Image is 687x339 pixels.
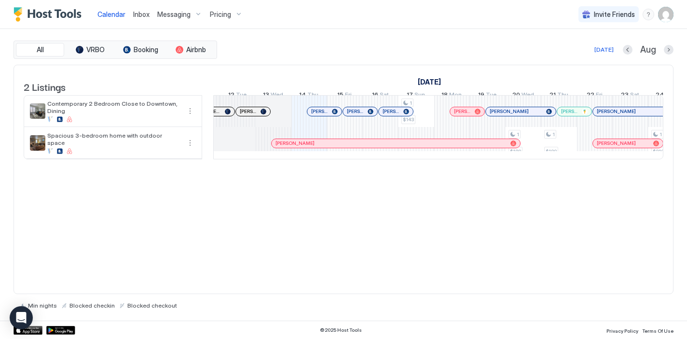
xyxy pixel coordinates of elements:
[97,9,125,19] a: Calendar
[478,91,484,101] span: 19
[439,89,464,103] a: August 18, 2025
[517,131,519,138] span: 1
[522,91,534,101] span: Wed
[660,131,662,138] span: 1
[184,137,196,149] button: More options
[347,108,364,114] span: [PERSON_NAME]
[66,43,114,56] button: VRBO
[414,91,425,101] span: Sun
[184,105,196,117] button: More options
[210,10,231,19] span: Pricing
[116,43,165,56] button: Booking
[299,91,306,101] span: 14
[584,89,605,103] a: August 22, 2025
[594,45,614,54] div: [DATE]
[30,103,45,119] div: listing image
[550,91,556,101] span: 21
[28,302,57,309] span: Min nights
[157,10,191,19] span: Messaging
[618,89,642,103] a: August 23, 2025
[403,116,414,123] span: $143
[642,325,673,335] a: Terms Of Use
[510,148,521,155] span: $189
[127,302,177,309] span: Blocked checkout
[490,108,529,114] span: [PERSON_NAME]
[184,137,196,149] div: menu
[263,91,269,101] span: 13
[271,91,283,101] span: Wed
[236,91,247,101] span: Tue
[643,9,654,20] div: menu
[186,45,206,54] span: Airbnb
[449,91,462,101] span: Mon
[14,7,86,22] a: Host Tools Logo
[594,10,635,19] span: Invite Friends
[640,44,656,56] span: Aug
[24,79,66,94] span: 2 Listings
[46,326,75,335] a: Google Play Store
[14,326,42,335] a: App Store
[415,75,443,89] a: August 1, 2025
[37,45,44,54] span: All
[486,91,496,101] span: Tue
[653,89,678,103] a: August 24, 2025
[561,108,578,114] span: [PERSON_NAME]
[320,327,362,333] span: © 2025 Host Tools
[593,44,615,56] button: [DATE]
[606,325,638,335] a: Privacy Policy
[383,108,399,114] span: [PERSON_NAME]
[228,91,234,101] span: 12
[275,140,315,146] span: [PERSON_NAME]
[47,100,180,114] span: Contemporary 2 Bedroom Close to Downtown, Dining
[596,91,603,101] span: Fri
[642,328,673,334] span: Terms Of Use
[621,91,629,101] span: 23
[311,108,328,114] span: [PERSON_NAME] Gusenleitner-[PERSON_NAME]
[630,91,639,101] span: Sat
[441,91,448,101] span: 18
[547,89,571,103] a: August 21, 2025
[30,135,45,151] div: listing image
[14,41,217,59] div: tab-group
[184,105,196,117] div: menu
[166,43,215,56] button: Airbnb
[510,89,536,103] a: August 20, 2025
[664,45,673,55] button: Next month
[653,148,664,155] span: $210
[597,140,636,146] span: [PERSON_NAME]
[261,89,286,103] a: August 13, 2025
[97,10,125,18] span: Calendar
[226,89,249,103] a: August 12, 2025
[512,91,520,101] span: 20
[86,45,105,54] span: VRBO
[404,89,427,103] a: August 17, 2025
[16,43,64,56] button: All
[134,45,158,54] span: Booking
[297,89,321,103] a: August 14, 2025
[454,108,471,114] span: [PERSON_NAME]
[69,302,115,309] span: Blocked checkin
[10,306,33,329] div: Open Intercom Messenger
[606,328,638,334] span: Privacy Policy
[476,89,499,103] a: August 19, 2025
[133,10,150,18] span: Inbox
[557,91,568,101] span: Thu
[597,108,636,114] span: [PERSON_NAME]
[587,91,594,101] span: 22
[240,108,257,114] span: [PERSON_NAME]
[552,131,555,138] span: 1
[658,7,673,22] div: User profile
[133,9,150,19] a: Inbox
[47,132,180,146] span: Spacious 3-bedroom home with outdoor space
[546,148,557,155] span: $189
[623,45,632,55] button: Previous month
[656,91,664,101] span: 24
